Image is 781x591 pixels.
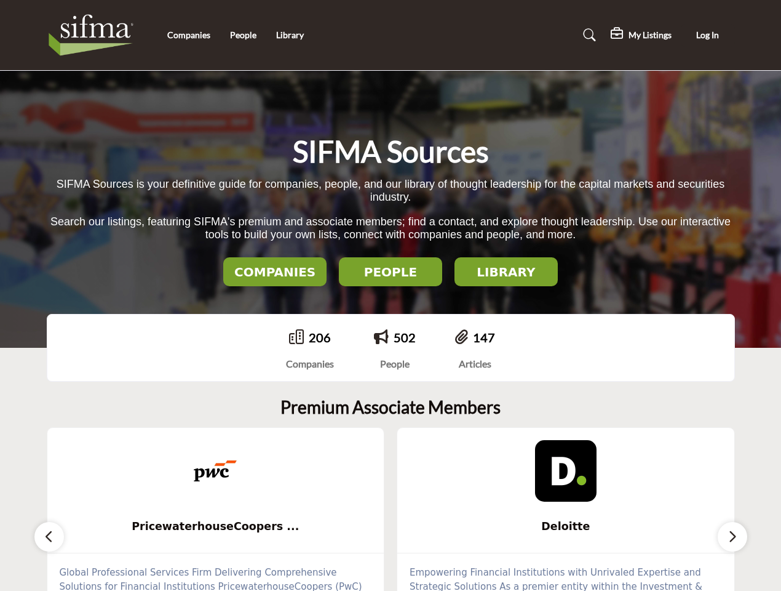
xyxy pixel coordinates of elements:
[227,265,323,279] h2: COMPANIES
[66,510,366,543] b: PricewaterhouseCoopers LLP
[455,356,495,371] div: Articles
[535,440,597,502] img: Deloitte
[184,440,246,502] img: PricewaterhouseCoopers LLP
[47,10,142,60] img: Site Logo
[276,30,304,40] a: Library
[57,178,725,203] span: SIFMA Sources is your definitive guide for companies, people, and our library of thought leadersh...
[394,330,416,345] a: 502
[681,24,735,47] button: Log In
[473,330,495,345] a: 147
[628,30,672,41] h5: My Listings
[454,257,558,286] button: LIBRARY
[230,30,256,40] a: People
[280,397,501,418] h2: Premium Associate Members
[66,518,366,534] span: PricewaterhouseCoopers ...
[374,356,416,371] div: People
[416,510,716,543] b: Deloitte
[286,356,334,371] div: Companies
[293,132,489,171] h1: SIFMA Sources
[611,28,672,42] div: My Listings
[50,215,731,241] span: Search our listings, featuring SIFMA's premium and associate members; find a contact, and explore...
[416,518,716,534] span: Deloitte
[696,30,719,40] span: Log In
[167,30,210,40] a: Companies
[309,330,331,345] a: 206
[47,510,384,543] a: PricewaterhouseCoopers ...
[343,265,438,279] h2: PEOPLE
[458,265,554,279] h2: LIBRARY
[339,257,442,286] button: PEOPLE
[571,25,604,45] a: Search
[223,257,327,286] button: COMPANIES
[397,510,734,543] a: Deloitte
